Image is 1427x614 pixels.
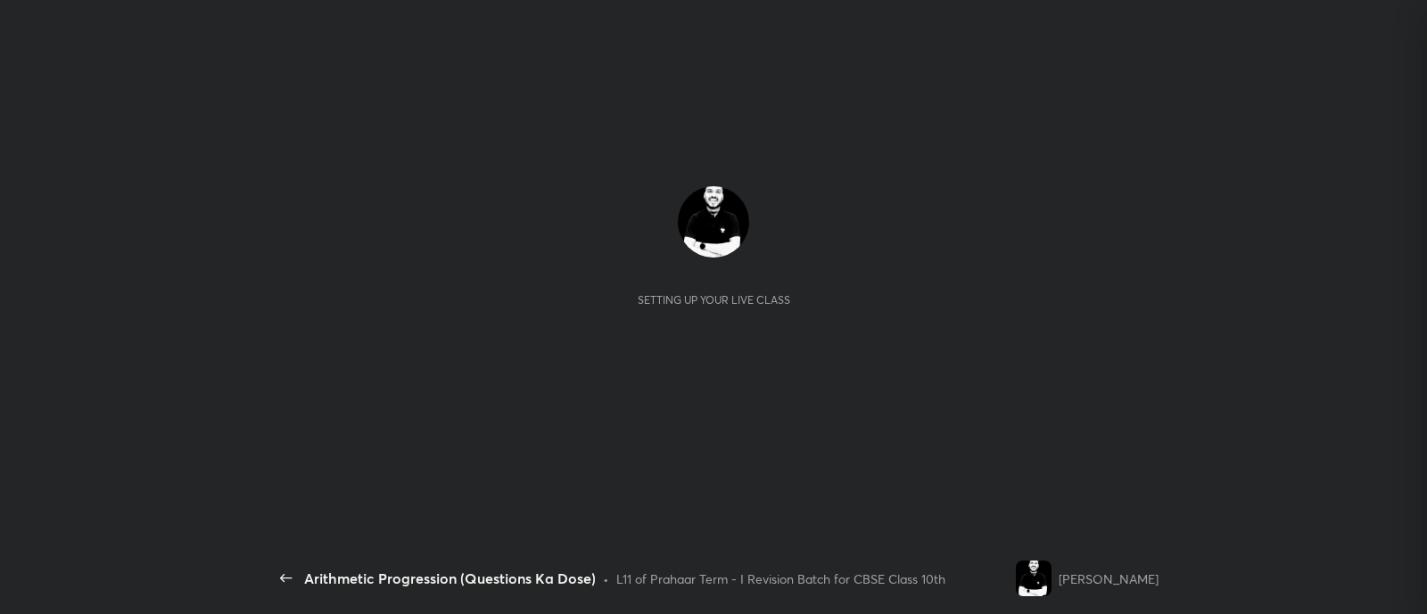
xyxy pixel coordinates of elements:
[603,569,609,588] div: •
[1016,561,1052,596] img: 09eacaca48724f39b2bfd7afae5e8fbc.jpg
[678,186,749,258] img: 09eacaca48724f39b2bfd7afae5e8fbc.jpg
[304,568,596,589] div: Arithmetic Progression (Questions Ka Dose)
[616,569,945,588] div: L11 of Prahaar Term - I Revision Batch for CBSE Class 10th
[638,293,790,307] div: Setting up your live class
[1059,569,1159,588] div: [PERSON_NAME]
